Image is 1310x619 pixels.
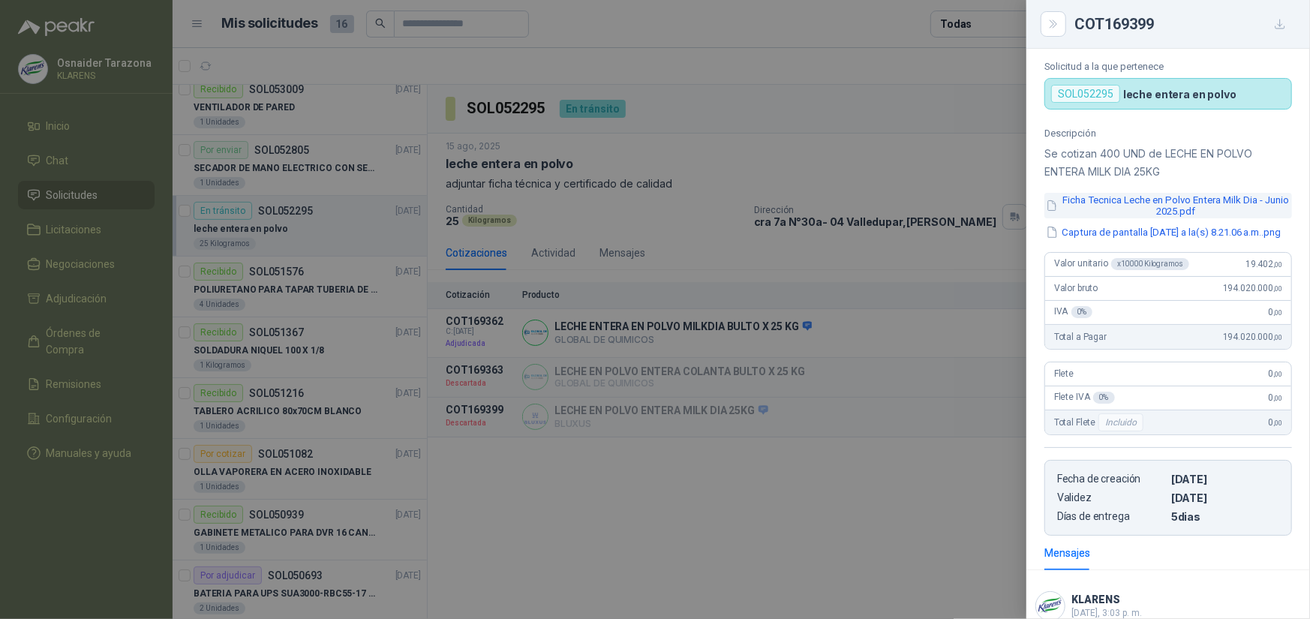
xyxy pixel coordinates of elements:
button: Captura de pantalla [DATE] a la(s) 8.21.06 a.m..png [1044,224,1282,240]
span: [DATE], 3:03 p. m. [1071,608,1142,618]
p: 5 dias [1171,510,1279,523]
h3: KLARENS [1071,596,1120,604]
span: 19.402 [1245,259,1282,269]
span: ,00 [1273,394,1282,402]
button: Close [1044,15,1062,33]
div: 0 % [1093,392,1115,404]
p: [DATE] [1171,491,1279,504]
div: x 10000 Kilogramos [1111,258,1189,270]
span: Total Flete [1054,413,1146,431]
span: 0 [1269,368,1282,379]
p: Días de entrega [1057,510,1165,523]
div: SOL052295 [1051,85,1120,103]
span: ,00 [1273,419,1282,427]
span: Flete [1054,368,1074,379]
span: 0 [1269,417,1282,428]
p: Fecha de creación [1057,473,1165,485]
span: 0 [1269,392,1282,403]
span: Flete IVA [1054,392,1115,404]
p: leche entera en polvo [1123,88,1236,101]
span: ,00 [1273,260,1282,269]
span: 194.020.000 [1223,332,1282,342]
p: Descripción [1044,128,1292,139]
span: ,00 [1273,308,1282,317]
p: Se cotizan 400 UND de LECHE EN POLVO ENTERA MILK DIA 25KG [1044,145,1292,181]
span: ,00 [1273,370,1282,378]
p: Solicitud a la que pertenece [1044,61,1292,72]
span: Valor unitario [1054,258,1189,270]
button: Ficha Tecnica Leche en Polvo Entera Milk Dia - Junio 2025.pdf [1044,193,1292,218]
p: [DATE] [1171,473,1279,485]
span: 0 [1269,307,1282,317]
span: Total a Pagar [1054,332,1107,342]
div: Mensajes [1044,545,1090,561]
span: ,00 [1273,333,1282,341]
div: COT169399 [1074,12,1292,36]
span: Valor bruto [1054,283,1098,293]
span: 194.020.000 [1223,283,1282,293]
span: IVA [1054,306,1092,318]
p: Validez [1057,491,1165,504]
div: 0 % [1071,306,1093,318]
div: Incluido [1098,413,1143,431]
span: ,00 [1273,284,1282,293]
